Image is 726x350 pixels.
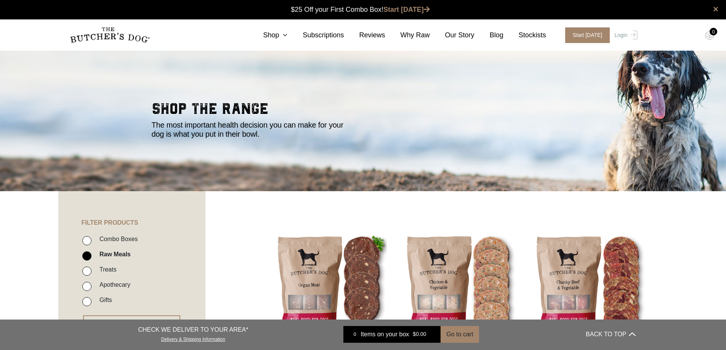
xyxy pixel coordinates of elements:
label: Combo Boxes [96,234,138,244]
label: Gifts [96,295,112,305]
a: Start [DATE] [383,6,430,13]
a: Login [612,27,637,43]
p: The most important health decision you can make for your dog is what you put in their bowl. [152,120,354,139]
bdi: 0.00 [413,331,426,337]
a: Delivery & Shipping Information [161,335,225,342]
div: 0 [349,331,361,338]
span: $ [413,331,416,337]
a: Start [DATE] [558,27,613,43]
a: Reviews [344,30,385,40]
a: Blog [474,30,503,40]
button: BACK TO TOP [586,325,635,344]
img: Beef Organ Blend [272,229,387,345]
span: Items on your box [361,330,409,339]
a: Our Story [430,30,474,40]
label: Treats [96,264,117,275]
a: Why Raw [385,30,430,40]
p: CHECK WE DELIVER TO YOUR AREA* [138,325,248,334]
div: 0 [710,28,717,35]
label: Apothecary [96,280,130,290]
a: Stockists [503,30,546,40]
a: 0 Items on your box $0.00 [343,326,441,343]
a: Shop [248,30,287,40]
h2: shop the range [152,101,575,120]
label: Raw Meals [96,249,131,259]
span: Start [DATE] [565,27,610,43]
a: Subscriptions [287,30,344,40]
button: RESET FILTER [83,315,180,332]
img: Chunky Beef and Vegetables [530,229,646,345]
button: Go to cart [441,326,479,343]
h4: FILTER PRODUCTS [58,191,205,226]
a: close [713,5,718,14]
img: Chicken and Vegetables [401,229,516,345]
img: TBD_Cart-Empty.png [705,30,715,40]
